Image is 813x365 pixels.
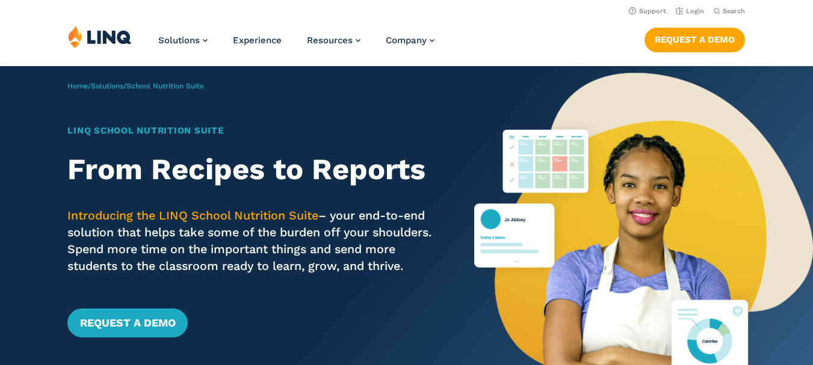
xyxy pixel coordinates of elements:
[645,28,745,52] a: Request a Demo
[158,35,208,46] a: Solutions
[67,82,204,90] span: / /
[126,82,204,90] span: School Nutrition Suite
[68,25,132,48] img: LINQ | K‑12 Software
[67,209,318,222] span: Introducing the LINQ School Nutrition Suite
[386,35,427,46] span: Company
[645,25,745,52] nav: Button Navigation
[67,82,88,90] a: Home
[158,35,200,46] span: Solutions
[67,124,441,138] h1: LINQ School Nutrition Suite
[67,207,441,275] p: – your end-to-end solution that helps take some of the burden off your shoulders. Spend more time...
[386,35,434,46] a: Company
[307,35,353,46] span: Resources
[714,7,745,16] button: Open Search Bar
[723,7,745,15] span: Search
[233,35,282,46] a: Experience
[67,153,441,186] h2: From Recipes to Reports
[91,82,123,90] a: Solutions
[158,25,434,65] nav: Primary Navigation
[67,308,187,337] a: Request a Demo
[676,7,704,15] a: Login
[307,35,360,46] a: Resources
[629,7,666,15] a: Support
